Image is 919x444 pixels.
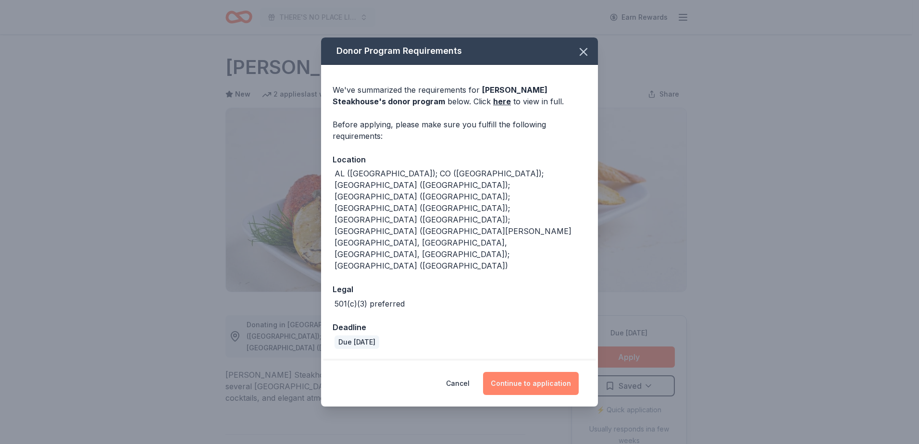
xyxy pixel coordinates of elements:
[333,119,586,142] div: Before applying, please make sure you fulfill the following requirements:
[483,372,579,395] button: Continue to application
[321,37,598,65] div: Donor Program Requirements
[335,335,379,349] div: Due [DATE]
[446,372,470,395] button: Cancel
[493,96,511,107] a: here
[335,168,586,271] div: AL ([GEOGRAPHIC_DATA]); CO ([GEOGRAPHIC_DATA]); [GEOGRAPHIC_DATA] ([GEOGRAPHIC_DATA]); [GEOGRAPHI...
[333,84,586,107] div: We've summarized the requirements for below. Click to view in full.
[335,298,405,309] div: 501(c)(3) preferred
[333,283,586,296] div: Legal
[333,153,586,166] div: Location
[333,321,586,333] div: Deadline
